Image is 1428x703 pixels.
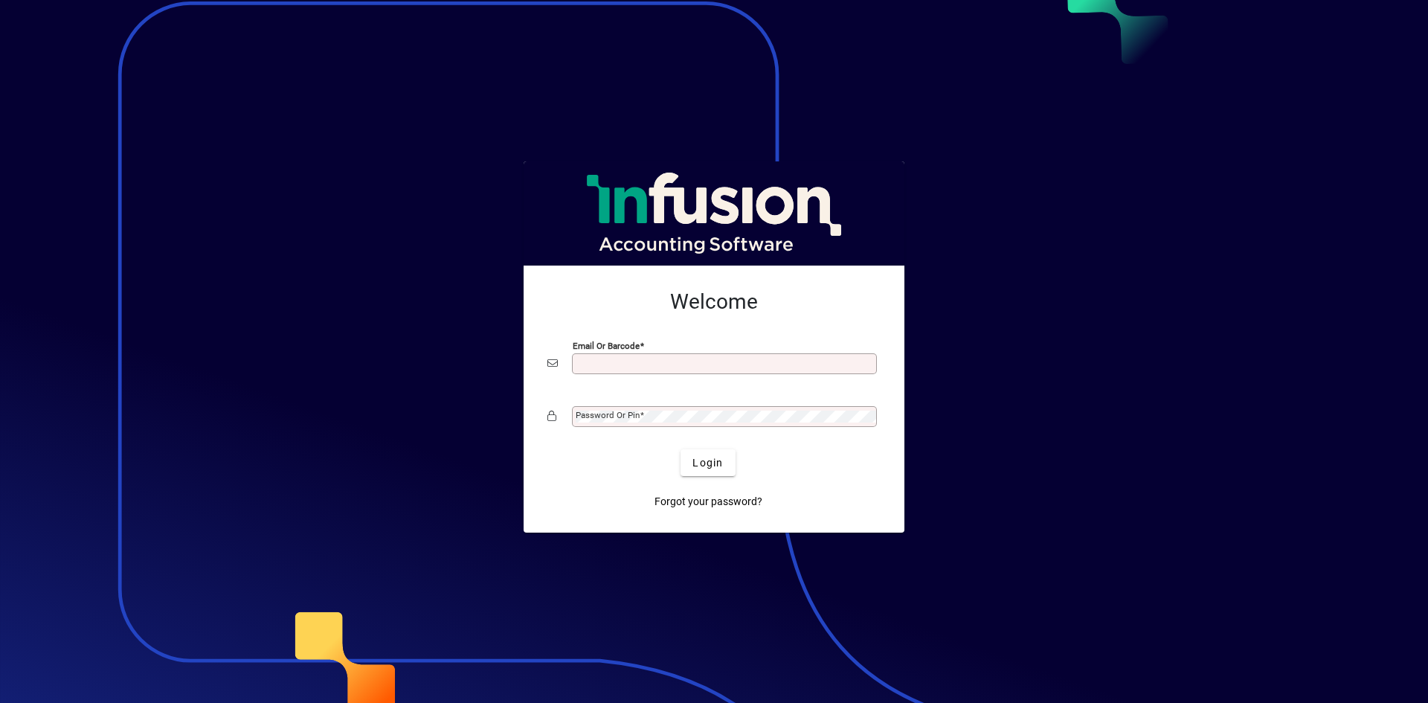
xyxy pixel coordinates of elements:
[649,488,768,515] a: Forgot your password?
[692,455,723,471] span: Login
[576,410,640,420] mat-label: Password or Pin
[681,449,735,476] button: Login
[573,341,640,351] mat-label: Email or Barcode
[654,494,762,510] span: Forgot your password?
[547,289,881,315] h2: Welcome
